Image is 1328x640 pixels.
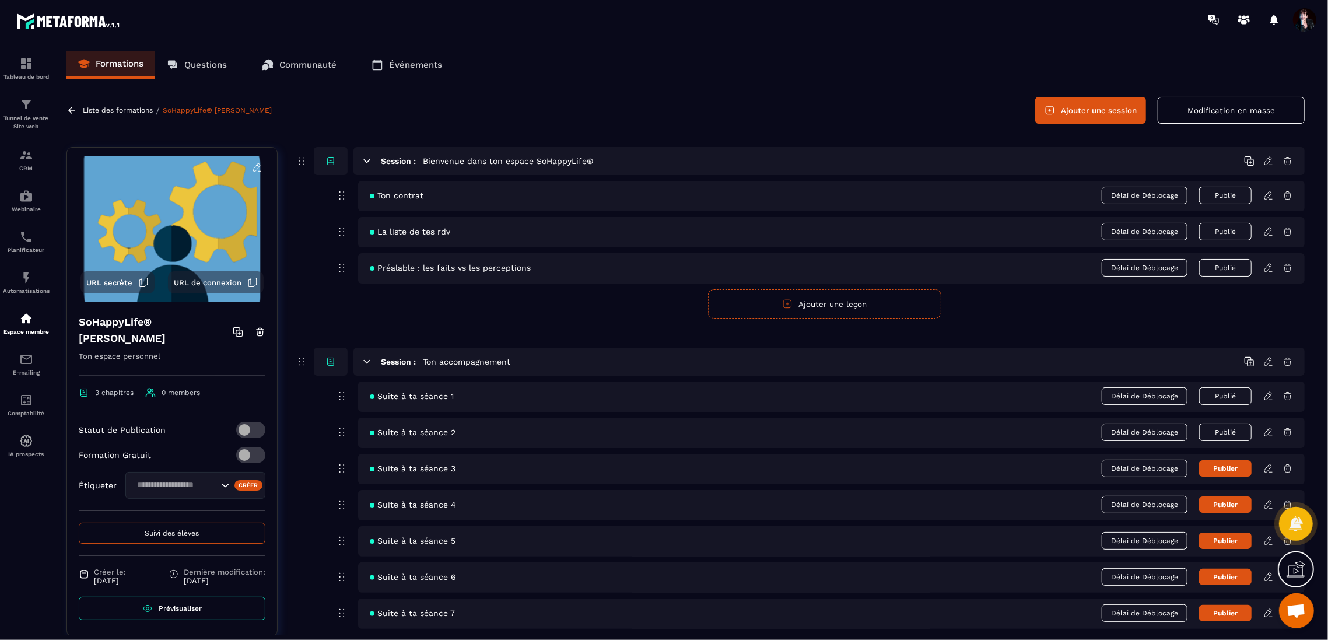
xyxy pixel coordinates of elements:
[19,434,33,448] img: automations
[370,572,456,582] span: Suite à ta séance 6
[19,352,33,366] img: email
[1199,424,1252,441] button: Publié
[1102,460,1187,477] span: Délai de Déblocage
[1102,568,1187,586] span: Délai de Déblocage
[3,369,50,376] p: E-mailing
[159,604,202,613] span: Prévisualiser
[370,428,455,437] span: Suite à ta séance 2
[3,344,50,384] a: emailemailE-mailing
[95,389,134,397] span: 3 chapitres
[360,51,454,79] a: Événements
[3,74,50,80] p: Tableau de bord
[1102,259,1187,277] span: Délai de Déblocage
[94,576,126,585] p: [DATE]
[1199,223,1252,240] button: Publié
[250,51,348,79] a: Communauté
[96,58,143,69] p: Formations
[156,105,160,116] span: /
[1035,97,1146,124] button: Ajouter une session
[1102,387,1187,405] span: Délai de Déblocage
[1102,604,1187,622] span: Délai de Déblocage
[16,11,121,32] img: logo
[3,89,50,139] a: formationformationTunnel de vente Site web
[370,227,450,236] span: La liste de tes rdv
[1199,496,1252,513] button: Publier
[1158,97,1305,124] button: Modification en masse
[19,393,33,407] img: accountant
[19,312,33,326] img: automations
[3,384,50,425] a: accountantaccountantComptabilité
[19,97,33,111] img: formation
[423,356,510,368] h5: Ton accompagnement
[79,349,265,376] p: Ton espace personnel
[1199,187,1252,204] button: Publié
[1199,605,1252,621] button: Publier
[1199,259,1252,277] button: Publié
[184,568,265,576] span: Dernière modification:
[83,106,153,114] a: Liste des formations
[370,263,531,272] span: Préalable : les faits vs les perceptions
[3,48,50,89] a: formationformationTableau de bord
[79,597,265,620] a: Prévisualiser
[3,221,50,262] a: schedulerschedulerPlanificateur
[370,391,454,401] span: Suite à ta séance 1
[381,357,416,366] h6: Session :
[370,191,423,200] span: Ton contrat
[79,314,233,347] h4: SoHappyLife® [PERSON_NAME]
[3,139,50,180] a: formationformationCRM
[3,165,50,172] p: CRM
[3,451,50,457] p: IA prospects
[1199,387,1252,405] button: Publié
[234,480,263,491] div: Créer
[19,189,33,203] img: automations
[19,271,33,285] img: automations
[66,51,155,79] a: Formations
[1102,187,1187,204] span: Délai de Déblocage
[3,247,50,253] p: Planificateur
[423,155,593,167] h5: Bienvenue dans ton espace SoHappyLife®
[370,464,455,473] span: Suite à ta séance 3
[3,328,50,335] p: Espace membre
[1102,223,1187,240] span: Délai de Déblocage
[86,278,132,287] span: URL secrète
[1102,532,1187,550] span: Délai de Déblocage
[133,479,218,492] input: Search for option
[79,425,166,435] p: Statut de Publication
[19,230,33,244] img: scheduler
[184,60,227,70] p: Questions
[94,568,126,576] span: Créer le:
[76,156,268,302] img: background
[3,180,50,221] a: automationsautomationsWebinaire
[184,576,265,585] p: [DATE]
[79,523,265,544] button: Suivi des élèves
[370,536,455,545] span: Suite à ta séance 5
[168,271,264,293] button: URL de connexion
[1279,593,1314,628] a: Ouvrir le chat
[708,289,941,319] button: Ajouter une leçon
[79,481,117,490] p: Étiqueter
[174,278,241,287] span: URL de connexion
[381,156,416,166] h6: Session :
[162,389,200,397] span: 0 members
[145,529,199,537] span: Suivi des élèves
[370,500,456,509] span: Suite à ta séance 4
[163,106,272,114] a: SoHappyLife® [PERSON_NAME]
[1199,569,1252,585] button: Publier
[19,57,33,71] img: formation
[3,303,50,344] a: automationsautomationsEspace membre
[125,472,265,499] div: Search for option
[279,60,337,70] p: Communauté
[3,114,50,131] p: Tunnel de vente Site web
[389,60,442,70] p: Événements
[1102,424,1187,441] span: Délai de Déblocage
[19,148,33,162] img: formation
[370,608,455,618] span: Suite à ta séance 7
[79,450,151,460] p: Formation Gratuit
[1102,496,1187,513] span: Délai de Déblocage
[3,206,50,212] p: Webinaire
[1199,533,1252,549] button: Publier
[3,410,50,417] p: Comptabilité
[3,288,50,294] p: Automatisations
[80,271,155,293] button: URL secrète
